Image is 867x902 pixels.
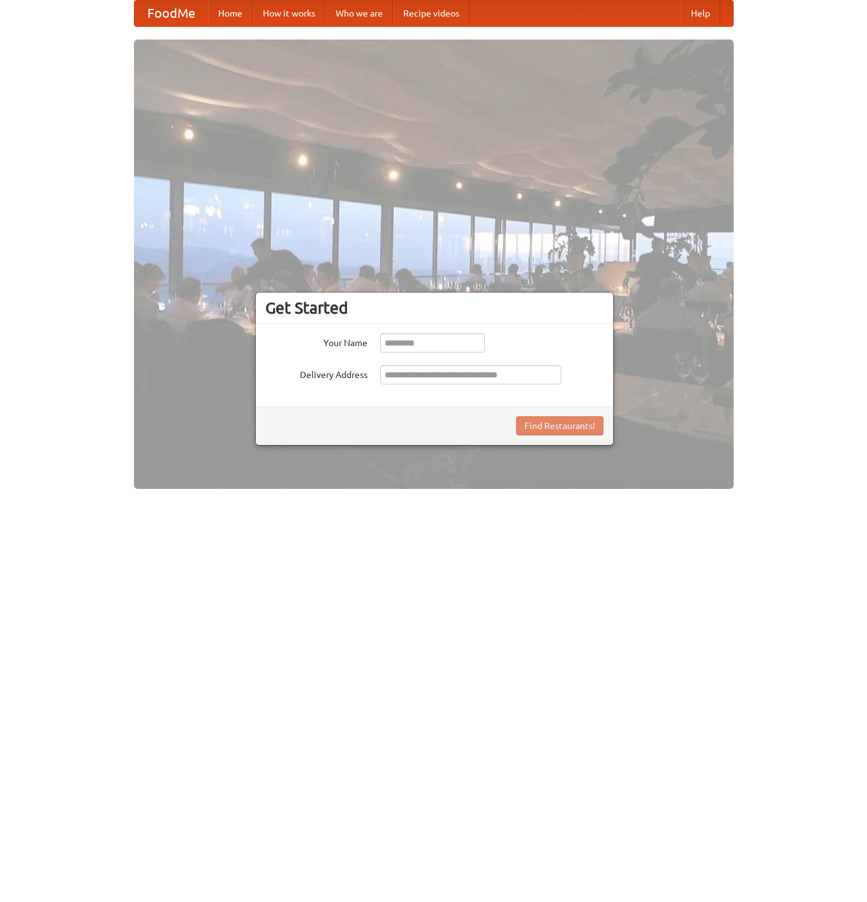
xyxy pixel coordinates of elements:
[681,1,720,26] a: Help
[265,298,604,317] h3: Get Started
[208,1,253,26] a: Home
[135,1,208,26] a: FoodMe
[516,416,604,435] button: Find Restaurants!
[265,365,367,381] label: Delivery Address
[393,1,470,26] a: Recipe videos
[253,1,325,26] a: How it works
[325,1,393,26] a: Who we are
[265,333,367,349] label: Your Name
